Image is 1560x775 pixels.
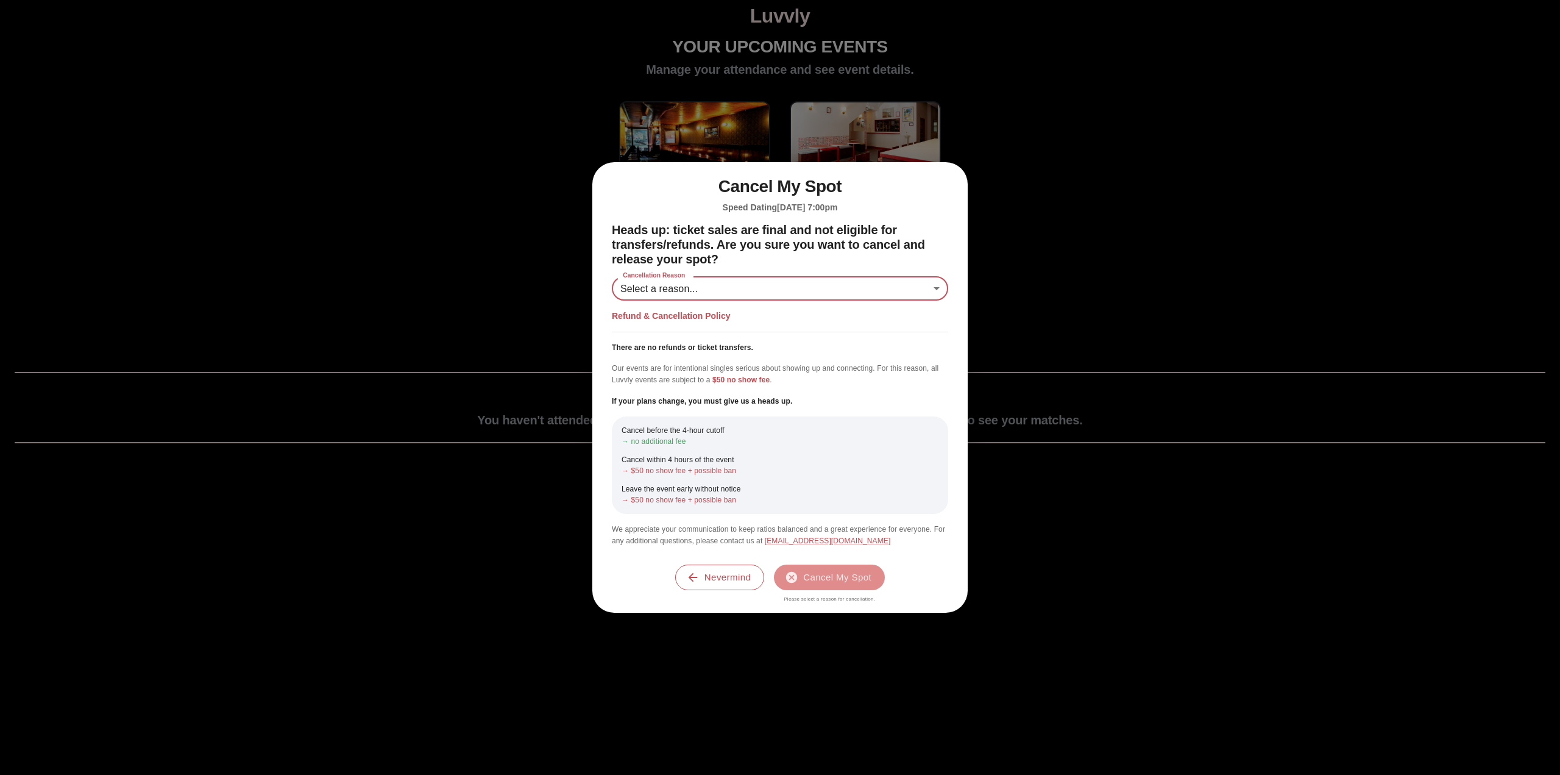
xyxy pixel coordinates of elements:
[612,310,948,322] h5: Refund & Cancellation Policy
[675,565,764,590] button: Nevermind
[765,537,891,545] a: [EMAIL_ADDRESS][DOMAIN_NAME]
[622,465,938,476] p: → $50 no show fee + possible ban
[774,595,885,603] span: Please select a reason for cancellation.
[612,177,948,197] h1: Cancel My Spot
[612,342,948,353] p: There are no refunds or ticket transfers.
[612,223,948,266] h2: Heads up: ticket sales are final and not eligible for transfers/refunds. Are you sure you want to...
[622,454,938,465] p: Cancel within 4 hours of the event
[612,202,948,213] h5: Speed Dating [DATE] 7:00pm
[612,363,948,386] p: Our events are for intentional singles serious about showing up and connecting. For this reason, ...
[612,524,948,547] p: We appreciate your communication to keep ratios balanced and a great experience for everyone. For...
[617,271,692,280] label: Cancellation Reason
[622,495,938,505] p: → $50 no show fee + possible ban
[622,484,938,495] p: Leave the event early without notice
[612,396,948,407] p: If your plans change, you must give us a heads up.
[612,276,948,301] div: Select a reason...
[622,436,938,447] p: → no additional fee
[712,376,770,384] span: $50 no show fee
[622,425,938,436] p: Cancel before the 4-hour cutoff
